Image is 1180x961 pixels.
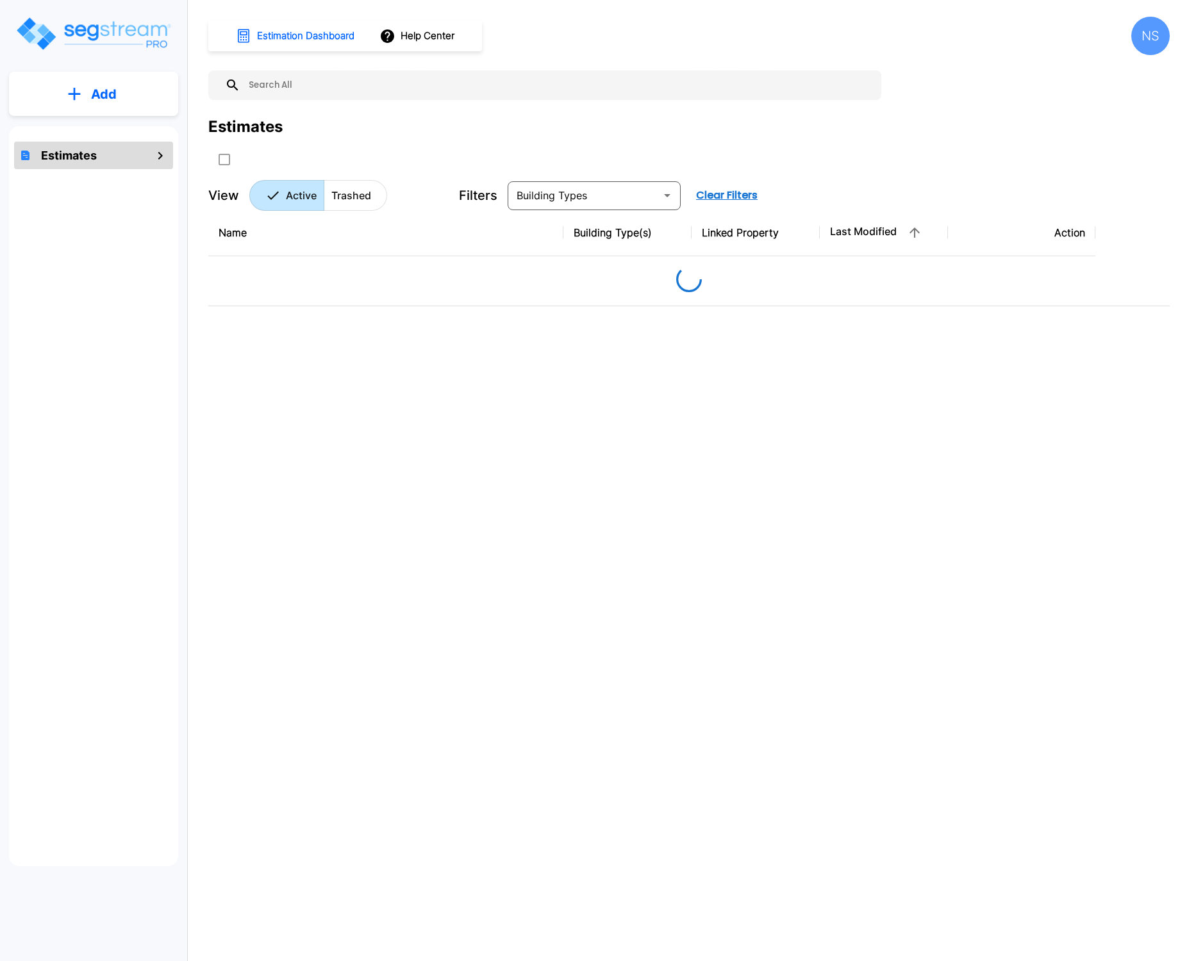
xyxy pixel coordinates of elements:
th: Linked Property [692,209,820,256]
button: Open [658,186,676,204]
button: Clear Filters [691,183,763,208]
div: Estimates [208,115,283,138]
button: Trashed [324,180,387,211]
p: View [208,186,239,205]
div: NS [1131,17,1170,55]
p: Filters [459,186,497,205]
input: Building Types [511,186,656,204]
input: Search All [240,70,875,100]
button: Help Center [377,24,460,48]
th: Last Modified [820,209,948,256]
h1: Estimation Dashboard [257,29,354,44]
p: Active [286,188,317,203]
p: Add [91,85,117,104]
button: Add [9,76,178,113]
button: Active [249,180,324,211]
th: Building Type(s) [563,209,692,256]
div: Platform [249,180,387,211]
img: Logo [15,15,172,52]
button: SelectAll [212,147,237,172]
th: Action [948,209,1095,256]
p: Trashed [331,188,371,203]
div: Name [219,225,553,240]
button: Estimation Dashboard [231,22,361,49]
h1: Estimates [41,147,97,164]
